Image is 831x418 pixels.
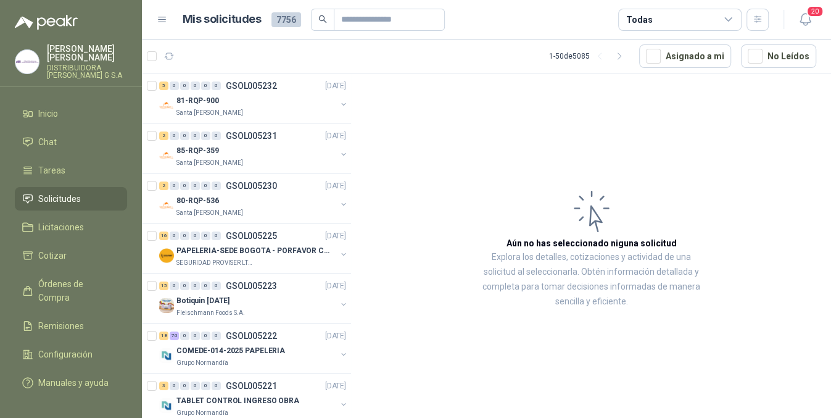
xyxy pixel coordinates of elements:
div: 0 [201,332,210,340]
div: 0 [212,232,221,240]
span: Inicio [38,107,58,120]
span: Licitaciones [38,220,84,234]
a: 5 0 0 0 0 0 GSOL005232[DATE] Company Logo81-RQP-900Santa [PERSON_NAME] [159,78,349,118]
a: Licitaciones [15,215,127,239]
div: 0 [212,132,221,140]
a: Configuración [15,343,127,366]
a: Cotizar [15,244,127,267]
span: Remisiones [38,319,84,333]
div: 70 [170,332,179,340]
p: [PERSON_NAME] [PERSON_NAME] [47,44,127,62]
div: 0 [201,282,210,290]
div: 0 [180,182,189,190]
div: 3 [159,382,168,390]
div: 0 [212,182,221,190]
span: search [318,15,327,23]
div: 0 [180,332,189,340]
div: 0 [201,182,210,190]
div: 0 [170,82,179,90]
p: [DATE] [325,130,346,142]
a: Chat [15,130,127,154]
p: [DATE] [325,380,346,392]
img: Logo peakr [15,15,78,30]
div: 0 [201,382,210,390]
div: 18 [159,332,168,340]
p: Santa [PERSON_NAME] [176,108,243,118]
p: Botiquin [DATE] [176,295,229,307]
div: 2 [159,182,168,190]
button: 20 [794,9,816,31]
p: Explora los detalles, cotizaciones y actividad de una solicitud al seleccionarla. Obtén informaci... [475,250,708,309]
a: 18 70 0 0 0 0 GSOL005222[DATE] Company LogoCOMEDE-014-2025 PAPELERIAGrupo Normandía [159,328,349,368]
a: 3 0 0 0 0 0 GSOL005221[DATE] Company LogoTABLET CONTROL INGRESO OBRAGrupo Normandía [159,378,349,418]
div: 0 [180,282,189,290]
img: Company Logo [159,248,174,263]
div: 0 [191,382,200,390]
p: [DATE] [325,280,346,292]
div: 0 [170,132,179,140]
p: Santa [PERSON_NAME] [176,208,243,218]
span: Chat [38,135,57,149]
span: Configuración [38,348,93,361]
div: 0 [191,132,200,140]
div: 0 [191,182,200,190]
a: Remisiones [15,314,127,338]
p: GSOL005222 [226,332,277,340]
p: PAPELERIA-SEDE BOGOTA - PORFAVOR CTZ COMPLETO [176,245,330,257]
p: COMEDE-014-2025 PAPELERIA [176,345,285,357]
p: SEGURIDAD PROVISER LTDA [176,258,254,268]
div: 1 - 50 de 5085 [549,46,629,66]
p: TABLET CONTROL INGRESO OBRA [176,395,299,407]
p: 81-RQP-900 [176,95,219,107]
img: Company Logo [159,298,174,313]
p: Santa [PERSON_NAME] [176,158,243,168]
div: 0 [212,382,221,390]
p: [DATE] [325,230,346,242]
div: 0 [191,232,200,240]
button: No Leídos [741,44,816,68]
img: Company Logo [159,348,174,363]
div: 15 [159,282,168,290]
div: 0 [212,82,221,90]
div: Todas [626,13,652,27]
span: Tareas [38,164,65,177]
h3: Aún no has seleccionado niguna solicitud [506,236,677,250]
p: [DATE] [325,180,346,192]
p: 80-RQP-536 [176,195,219,207]
a: Solicitudes [15,187,127,211]
div: 0 [191,82,200,90]
a: Inicio [15,102,127,125]
div: 0 [201,232,210,240]
div: 0 [201,82,210,90]
div: 0 [191,332,200,340]
p: 85-RQP-359 [176,145,219,157]
div: 0 [201,132,210,140]
span: 7756 [271,12,301,27]
div: 16 [159,232,168,240]
a: Manuales y ayuda [15,371,127,395]
a: Órdenes de Compra [15,272,127,309]
p: Fleischmann Foods S.A. [176,308,245,318]
span: Solicitudes [38,192,81,206]
div: 0 [170,382,179,390]
p: DISTRIBUIDORA [PERSON_NAME] G S.A [47,64,127,79]
span: Manuales y ayuda [38,376,109,390]
img: Company Logo [159,398,174,413]
a: 2 0 0 0 0 0 GSOL005230[DATE] Company Logo80-RQP-536Santa [PERSON_NAME] [159,178,349,218]
div: 0 [180,232,189,240]
span: Cotizar [38,249,67,262]
p: [DATE] [325,80,346,92]
div: 2 [159,132,168,140]
div: 0 [180,382,189,390]
div: 0 [180,132,189,140]
p: GSOL005221 [226,382,277,390]
img: Company Logo [159,148,174,163]
p: GSOL005225 [226,232,277,240]
a: 16 0 0 0 0 0 GSOL005225[DATE] Company LogoPAPELERIA-SEDE BOGOTA - PORFAVOR CTZ COMPLETOSEGURIDAD ... [159,228,349,268]
div: 0 [212,332,221,340]
img: Company Logo [15,50,39,73]
a: Tareas [15,159,127,182]
a: 15 0 0 0 0 0 GSOL005223[DATE] Company LogoBotiquin [DATE]Fleischmann Foods S.A. [159,278,349,318]
p: Grupo Normandía [176,358,228,368]
div: 0 [170,282,179,290]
